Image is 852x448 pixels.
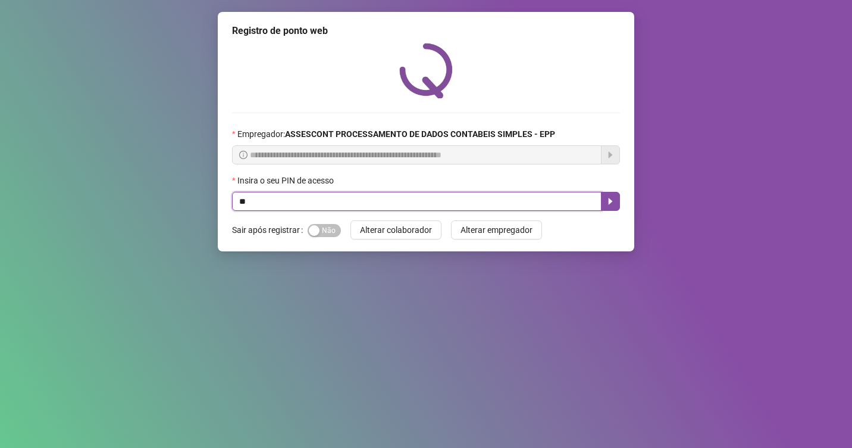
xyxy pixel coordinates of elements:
img: QRPoint [399,43,453,98]
div: Registro de ponto web [232,24,620,38]
span: caret-right [606,197,615,206]
span: info-circle [239,151,248,159]
span: Alterar colaborador [360,223,432,237]
button: Alterar colaborador [350,220,441,239]
strong: ASSESCONT PROCESSAMENTO DE DADOS CONTABEIS SIMPLES - EPP [285,129,555,139]
label: Sair após registrar [232,220,308,239]
label: Insira o seu PIN de acesso [232,174,342,187]
span: Empregador : [237,127,555,141]
button: Alterar empregador [451,220,542,239]
span: Alterar empregador [461,223,532,237]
